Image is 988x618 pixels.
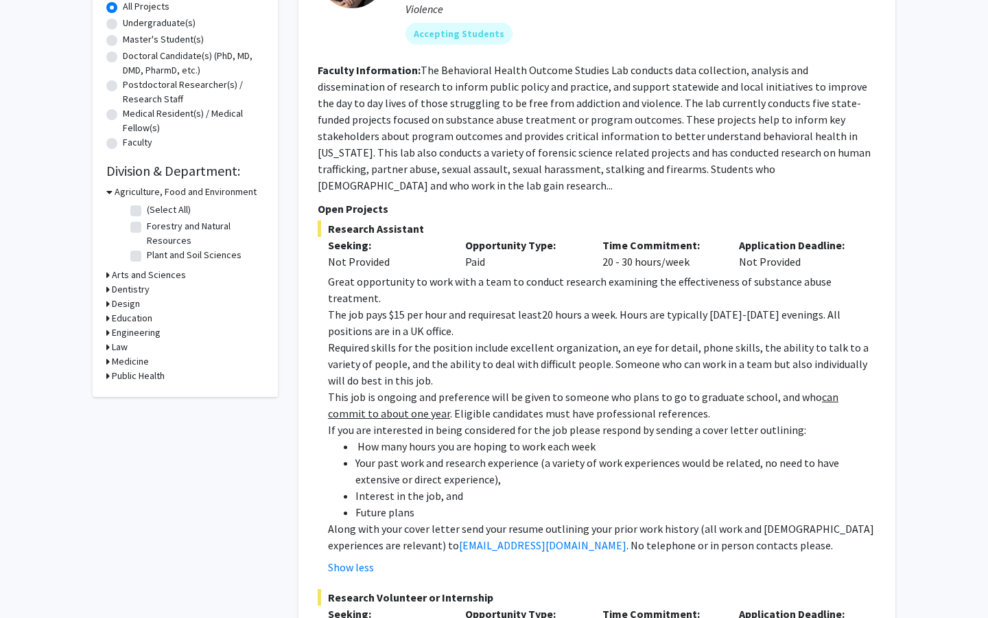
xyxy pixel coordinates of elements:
[123,78,264,106] label: Postdoctoral Researcher(s) / Research Staff
[123,16,196,30] label: Undergraduate(s)
[318,220,876,237] span: Research Assistant
[112,354,149,369] h3: Medicine
[328,306,876,339] p: at least
[602,237,719,253] p: Time Commitment:
[112,311,152,325] h3: Education
[729,237,866,270] div: Not Provided
[112,268,186,282] h3: Arts and Sciences
[405,23,513,45] mat-chip: Accepting Students
[450,407,710,420] span: . Eligible candidates must have professional references.
[328,559,374,575] button: Show less
[106,163,264,179] h2: Division & Department:
[112,325,161,340] h3: Engineering
[147,219,261,248] label: Forestry and Natural Resources
[147,203,191,217] label: (Select All)
[328,423,806,437] span: If you are interested in being considered for the job please respond by sending a cover letter ou...
[123,106,264,135] label: Medical Resident(s) / Medical Fellow(s)
[147,248,242,262] label: Plant and Soil Sciences
[328,308,506,321] span: The job pays $15 per hour and requires
[459,538,626,552] a: [EMAIL_ADDRESS][DOMAIN_NAME]
[112,297,140,311] h3: Design
[328,275,832,305] span: Great opportunity to work with a team to conduct research examining the effectiveness of substanc...
[355,489,463,503] span: Interest in the job, and
[318,63,871,192] fg-read-more: The Behavioral Health Outcome Studies Lab conducts data collection, analysis and dissemination of...
[355,505,414,519] span: Future plans
[318,589,876,606] span: Research Volunteer or Internship
[739,237,856,253] p: Application Deadline:
[455,237,592,270] div: Paid
[112,340,128,354] h3: Law
[123,49,264,78] label: Doctoral Candidate(s) (PhD, MD, DMD, PharmD, etc.)
[112,369,165,383] h3: Public Health
[318,63,421,77] b: Faculty Information:
[10,556,58,608] iframe: Chat
[318,201,876,217] p: Open Projects
[328,308,840,338] span: 20 hours a week. Hours are typically [DATE]-[DATE] evenings. All positions are in a UK office.
[328,522,874,552] span: Along with your cover letter send your resume outlining your prior work history (all work and [DE...
[355,456,839,486] span: Your past work and research experience (a variety of work experiences would be related, no need t...
[465,237,582,253] p: Opportunity Type:
[626,538,833,552] span: . No telephone or in person contacts please.
[115,185,257,199] h3: Agriculture, Food and Environment
[123,32,204,47] label: Master's Student(s)
[355,438,876,455] li: How many hours you are hoping to work each week
[328,341,869,387] span: Required skills for the position include excellent organization, an eye for detail, phone skills,...
[592,237,729,270] div: 20 - 30 hours/week
[112,282,150,297] h3: Dentistry
[328,237,445,253] p: Seeking:
[328,253,445,270] div: Not Provided
[123,135,152,150] label: Faculty
[328,390,822,404] span: This job is ongoing and preference will be given to someone who plans to go to graduate school, a...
